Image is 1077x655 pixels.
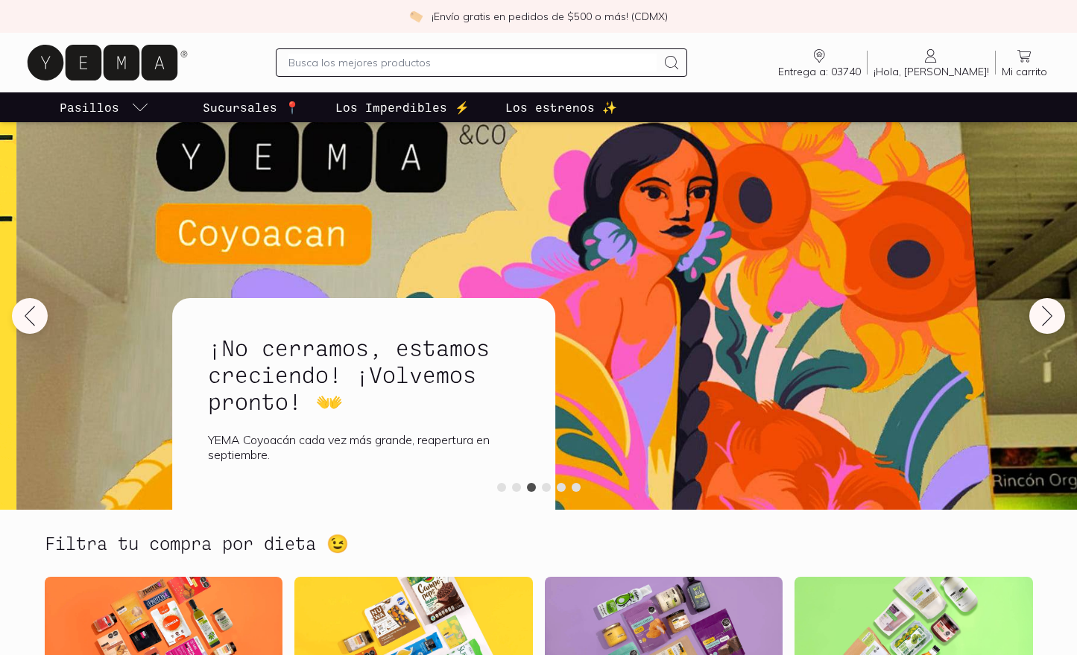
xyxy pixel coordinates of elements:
p: Sucursales 📍 [203,98,300,116]
a: Los estrenos ✨ [502,92,620,122]
h2: Filtra tu compra por dieta 😉 [45,534,349,553]
p: Los estrenos ✨ [505,98,617,116]
input: Busca los mejores productos [288,54,657,72]
a: Entrega a: 03740 [772,47,867,78]
p: Los Imperdibles ⚡️ [335,98,470,116]
p: ¡Envío gratis en pedidos de $500 o más! (CDMX) [432,9,668,24]
h2: ¡No cerramos, estamos creciendo! ¡Volvemos pronto! 👐 [208,334,519,414]
span: Entrega a: 03740 [778,65,861,78]
span: Mi carrito [1002,65,1047,78]
a: Los Imperdibles ⚡️ [332,92,473,122]
a: Sucursales 📍 [200,92,303,122]
a: Mi carrito [996,47,1053,78]
a: pasillo-todos-link [57,92,152,122]
p: YEMA Coyoacán cada vez más grande, reapertura en septiembre. [208,432,519,462]
p: Pasillos [60,98,119,116]
img: check [409,10,423,23]
a: ¡Hola, [PERSON_NAME]! [868,47,995,78]
span: ¡Hola, [PERSON_NAME]! [874,65,989,78]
